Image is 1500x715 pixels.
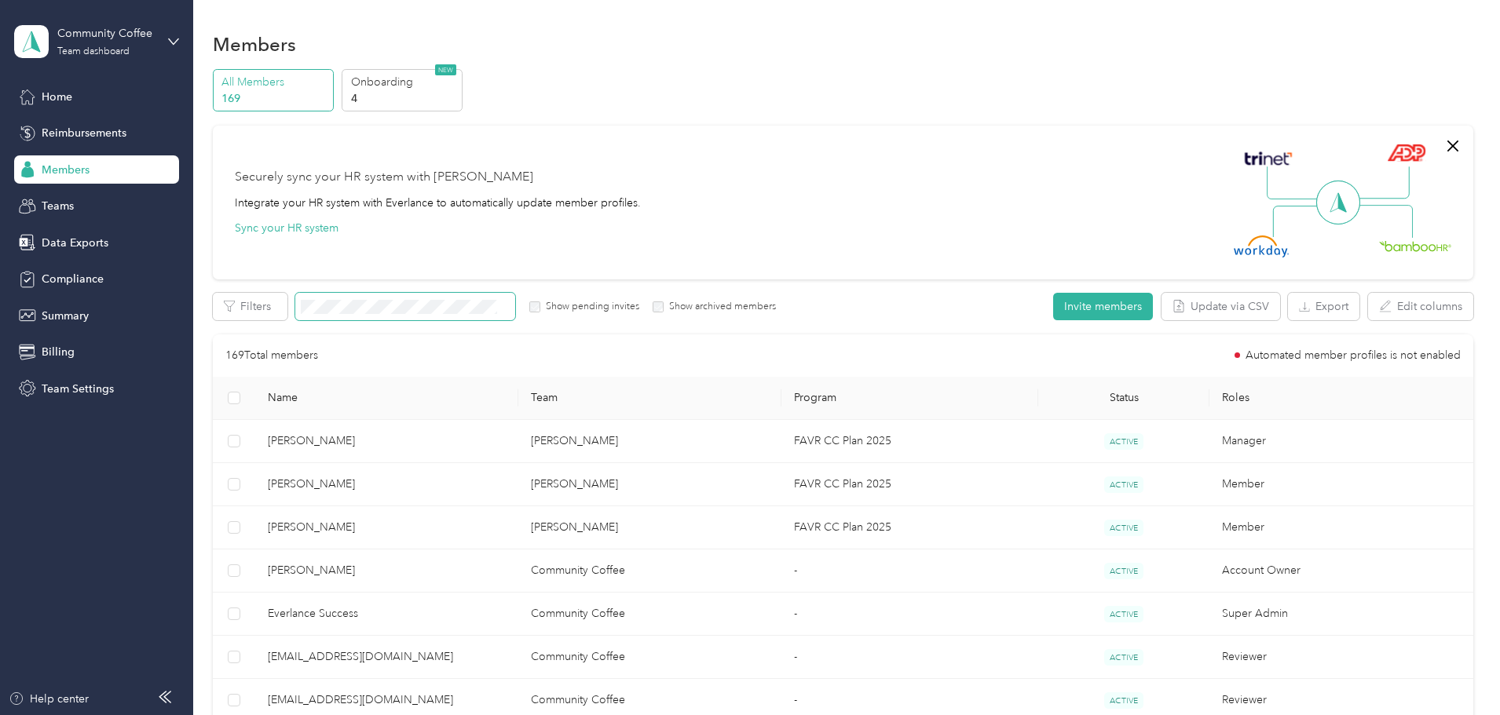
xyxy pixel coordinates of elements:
td: Account Owner [1209,549,1473,593]
td: Manager [1209,420,1473,463]
span: Teams [42,198,74,214]
span: [PERSON_NAME] [268,432,506,450]
span: Team Settings [42,381,114,397]
th: Name [255,377,518,420]
th: Team [518,377,781,420]
td: Community Coffee [518,593,781,636]
button: Invite members [1053,293,1153,320]
span: [EMAIL_ADDRESS][DOMAIN_NAME] [268,648,506,666]
img: Workday [1234,235,1289,257]
img: Line Left Down [1272,205,1327,237]
span: [PERSON_NAME] [268,519,506,536]
span: Billing [42,344,75,360]
iframe: Everlance-gr Chat Button Frame [1412,627,1500,715]
td: Carlo J. Gioia [255,506,518,549]
p: All Members [221,74,328,90]
th: Roles [1209,377,1473,420]
td: Community Coffee [518,636,781,679]
div: Securely sync your HR system with [PERSON_NAME] [235,168,533,187]
img: ADP [1387,144,1425,162]
span: ACTIVE [1104,649,1143,666]
button: Filters [213,293,287,320]
label: Show pending invites [540,300,639,314]
th: Status [1038,377,1209,420]
td: favr1+commcoffee@everlance.com [255,636,518,679]
label: Show archived members [664,300,776,314]
span: [PERSON_NAME] [268,562,506,579]
div: Community Coffee [57,25,155,42]
td: FAVR CC Plan 2025 [781,420,1038,463]
div: Integrate your HR system with Everlance to automatically update member profiles. [235,195,641,211]
span: ACTIVE [1104,520,1143,536]
span: Automated member profiles is not enabled [1246,350,1461,361]
td: Reviewer [1209,636,1473,679]
td: FAVR CC Plan 2025 [781,463,1038,506]
td: - [781,636,1038,679]
td: Community Coffee [518,549,781,593]
td: FAVR CC Plan 2025 [781,506,1038,549]
span: [EMAIL_ADDRESS][DOMAIN_NAME] [268,691,506,709]
span: [PERSON_NAME] [268,476,506,493]
span: Name [268,391,506,404]
img: Trinet [1241,148,1296,170]
td: Austin Dier [255,549,518,593]
p: 169 [221,90,328,107]
span: ACTIVE [1104,476,1143,493]
img: Line Right Down [1358,205,1413,239]
span: Reimbursements [42,125,126,141]
th: Program [781,377,1038,420]
td: Sonny Buckelew [518,506,781,549]
td: Claude Wible [518,463,781,506]
td: Member [1209,463,1473,506]
span: Home [42,89,72,105]
button: Help center [9,691,89,707]
button: Export [1288,293,1359,320]
span: Members [42,162,90,178]
span: NEW [435,64,456,75]
img: Line Right Up [1355,166,1410,199]
td: Claude Wible [518,420,781,463]
span: ACTIVE [1104,433,1143,450]
span: Data Exports [42,235,108,251]
h1: Members [213,36,296,53]
button: Sync your HR system [235,220,338,236]
span: ACTIVE [1104,606,1143,622]
p: 4 [351,90,458,107]
td: Super Admin [1209,593,1473,636]
p: 169 Total members [225,347,318,364]
td: Daniel C. Kahrs [255,463,518,506]
span: ACTIVE [1104,692,1143,709]
img: Line Left Up [1267,166,1322,200]
span: Summary [42,308,89,324]
button: Edit columns [1368,293,1473,320]
td: Member [1209,506,1473,549]
span: Compliance [42,271,104,287]
td: Claude J Wible [255,420,518,463]
span: ACTIVE [1104,563,1143,579]
td: Everlance Success [255,593,518,636]
img: BambooHR [1379,240,1451,251]
div: Team dashboard [57,47,130,57]
button: Update via CSV [1162,293,1280,320]
td: - [781,549,1038,593]
td: - [781,593,1038,636]
span: Everlance Success [268,605,506,622]
p: Onboarding [351,74,458,90]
